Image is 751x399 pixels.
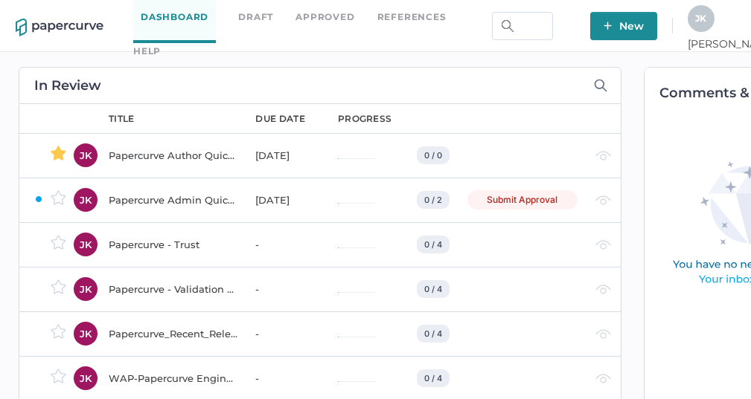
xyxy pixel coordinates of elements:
button: New [590,12,657,40]
img: star-inactive.70f2008a.svg [51,324,66,339]
div: [DATE] [255,146,320,164]
img: plus-white.e19ec114.svg [604,22,612,30]
div: WAP-Papercurve Engineering code of conduct.-080825-134217 [109,369,237,387]
div: Papercurve Admin Quick Start Guide Notification Test [109,191,237,209]
a: References [377,9,447,25]
a: Draft [238,9,273,25]
img: search-icon-expand.c6106642.svg [594,79,607,92]
img: star-inactive.70f2008a.svg [51,279,66,294]
input: Search Workspace [492,12,553,40]
img: search.bf03fe8b.svg [502,20,514,32]
div: JK [74,188,98,212]
div: Submit Approval [467,190,578,210]
img: papercurve-logo-colour.7244d18c.svg [16,19,103,36]
img: star-inactive.70f2008a.svg [51,369,66,383]
img: eye-light-gray.b6d092a5.svg [595,240,611,250]
div: JK [74,143,98,167]
img: eye-light-gray.b6d092a5.svg [595,195,611,205]
div: JK [74,233,98,256]
td: - [240,311,323,356]
td: - [240,267,323,311]
div: JK [74,277,98,301]
img: eye-light-gray.b6d092a5.svg [595,151,611,160]
span: New [604,12,644,40]
div: JK [74,322,98,346]
div: due date [255,112,304,126]
img: eye-light-gray.b6d092a5.svg [595,374,611,383]
h2: In Review [34,79,101,92]
img: star-active.7b6ae705.svg [51,146,66,160]
div: 0 / 4 [417,280,450,298]
div: help [133,43,161,59]
div: 0 / 2 [417,191,450,209]
div: 0 / 4 [417,369,450,387]
div: Papercurve Author Quick Start Guide [109,146,237,164]
div: Papercurve - Validation & Compliance Summary [109,280,237,298]
div: progress [338,112,392,126]
div: Papercurve_Recent_Release_Notes [109,325,237,343]
div: Papercurve - Trust [109,236,237,253]
div: [DATE] [255,191,320,209]
div: JK [74,366,98,390]
a: Approved [295,9,354,25]
img: star-inactive.70f2008a.svg [51,190,66,205]
div: 0 / 4 [417,325,450,343]
img: eye-light-gray.b6d092a5.svg [595,285,611,294]
div: 0 / 4 [417,236,450,253]
td: - [240,222,323,267]
div: title [109,112,135,126]
img: eye-light-gray.b6d092a5.svg [595,329,611,339]
img: ZaPP2z7XVwAAAABJRU5ErkJggg== [34,195,43,204]
img: star-inactive.70f2008a.svg [51,235,66,250]
span: J K [695,13,706,24]
div: 0 / 0 [417,146,450,164]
